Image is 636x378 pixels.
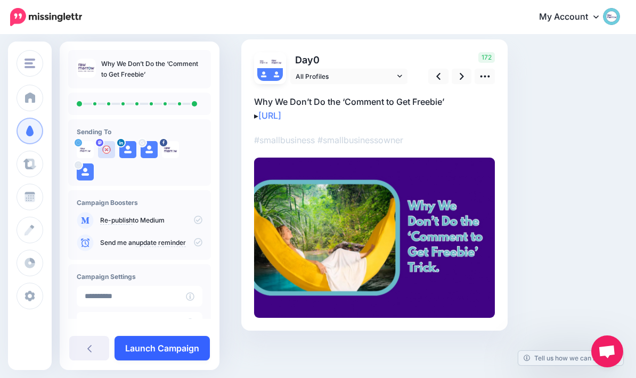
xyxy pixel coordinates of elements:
span: 0 [313,54,320,65]
a: Re-publish [100,216,133,225]
h4: Sending To [77,128,202,136]
img: user_default_image.png [98,141,115,158]
p: #smallbusiness #smallbusinessowner [254,133,495,147]
p: Why We Don’t Do the ‘Comment to Get Freebie’ ▸ [254,95,495,122]
a: My Account [528,4,620,30]
img: XEgcVfS_-76803.jpg [257,55,270,68]
img: Missinglettr [10,8,82,26]
a: Tell us how we can improve [518,351,623,365]
img: XEgcVfS_-76803.jpg [77,141,94,158]
img: user_default_image.png [119,141,136,158]
img: 25fbae058e515e0e0a33da790277bb8e.jpg [254,158,495,318]
h4: Campaign Boosters [77,199,202,207]
img: 294492358_484641736884675_2186767606985454504_n-bsa134096.png [270,55,283,68]
span: All Profiles [296,71,395,82]
a: All Profiles [290,69,407,84]
h4: Campaign Settings [77,273,202,281]
p: Why We Don’t Do the ‘Comment to Get Freebie’ [101,59,202,80]
img: user_default_image.png [257,68,270,81]
span: 172 [478,52,495,63]
img: 942149aacecbdd4b59ae90ec3d1837de_thumb.jpg [77,59,96,78]
img: user_default_image.png [141,141,158,158]
a: update reminder [136,239,186,247]
p: to Medium [100,216,202,225]
a: [URL] [258,110,281,121]
p: Day [290,52,409,68]
a: Open chat [591,335,623,367]
img: user_default_image.png [77,163,94,180]
p: Send me an [100,238,202,248]
img: menu.png [25,59,35,68]
img: user_default_image.png [270,68,283,81]
img: 294492358_484641736884675_2186767606985454504_n-bsa134096.png [162,141,179,158]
